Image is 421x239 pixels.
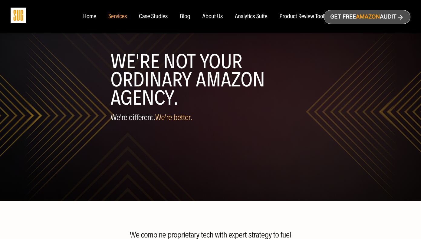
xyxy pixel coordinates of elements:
a: Case Studies [139,13,168,20]
a: Blog [180,13,190,20]
a: Services [108,13,127,20]
span: We're better. [155,113,192,122]
a: Get freeAmazonAudit [324,10,410,24]
a: Home [83,13,96,20]
img: Sug [11,8,26,23]
h1: WE'RE NOT YOUR ORDINARY AMAZON AGENCY. [110,52,311,107]
p: We're different. [110,113,311,122]
span: Amazon [356,14,380,20]
a: Analytics Suite [235,13,267,20]
a: Product Review Tool [279,13,324,20]
a: About Us [202,13,223,20]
